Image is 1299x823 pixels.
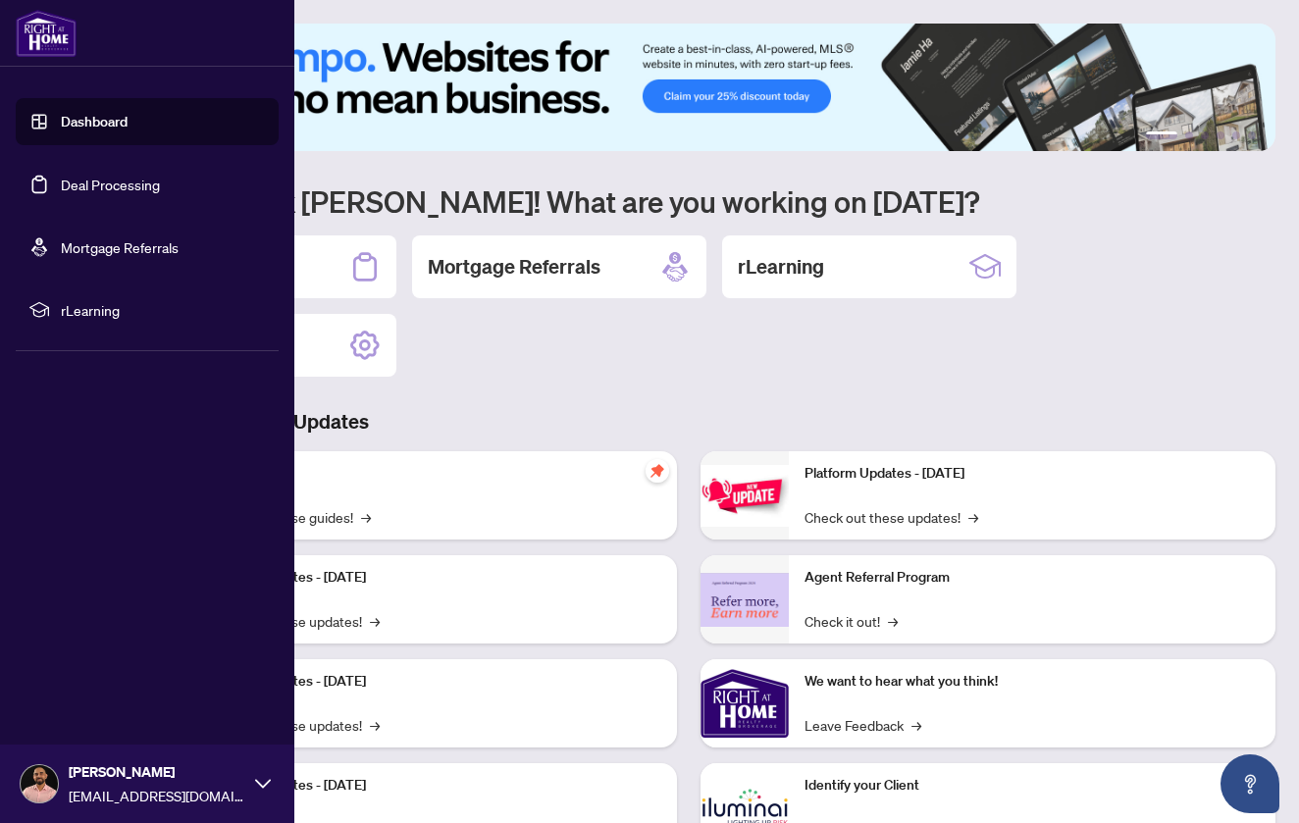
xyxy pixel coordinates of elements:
[805,463,1260,485] p: Platform Updates - [DATE]
[805,714,921,736] a: Leave Feedback→
[1221,754,1279,813] button: Open asap
[428,253,600,281] h2: Mortgage Referrals
[16,10,77,57] img: logo
[370,610,380,632] span: →
[102,24,1275,151] img: Slide 0
[805,671,1260,693] p: We want to hear what you think!
[805,775,1260,797] p: Identify your Client
[69,761,245,783] span: [PERSON_NAME]
[1232,131,1240,139] button: 5
[805,610,898,632] a: Check it out!→
[1248,131,1256,139] button: 6
[888,610,898,632] span: →
[1217,131,1224,139] button: 4
[646,459,669,483] span: pushpin
[370,714,380,736] span: →
[701,659,789,747] img: We want to hear what you think!
[206,567,661,589] p: Platform Updates - [DATE]
[1185,131,1193,139] button: 2
[361,506,371,528] span: →
[1146,131,1177,139] button: 1
[206,671,661,693] p: Platform Updates - [DATE]
[911,714,921,736] span: →
[805,506,978,528] a: Check out these updates!→
[206,463,661,485] p: Self-Help
[805,567,1260,589] p: Agent Referral Program
[701,465,789,527] img: Platform Updates - June 23, 2025
[61,238,179,256] a: Mortgage Referrals
[1201,131,1209,139] button: 3
[21,765,58,802] img: Profile Icon
[701,573,789,627] img: Agent Referral Program
[61,299,265,321] span: rLearning
[69,785,245,806] span: [EMAIL_ADDRESS][DOMAIN_NAME]
[102,408,1275,436] h3: Brokerage & Industry Updates
[61,176,160,193] a: Deal Processing
[61,113,128,130] a: Dashboard
[738,253,824,281] h2: rLearning
[206,775,661,797] p: Platform Updates - [DATE]
[102,182,1275,220] h1: Welcome back [PERSON_NAME]! What are you working on [DATE]?
[968,506,978,528] span: →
